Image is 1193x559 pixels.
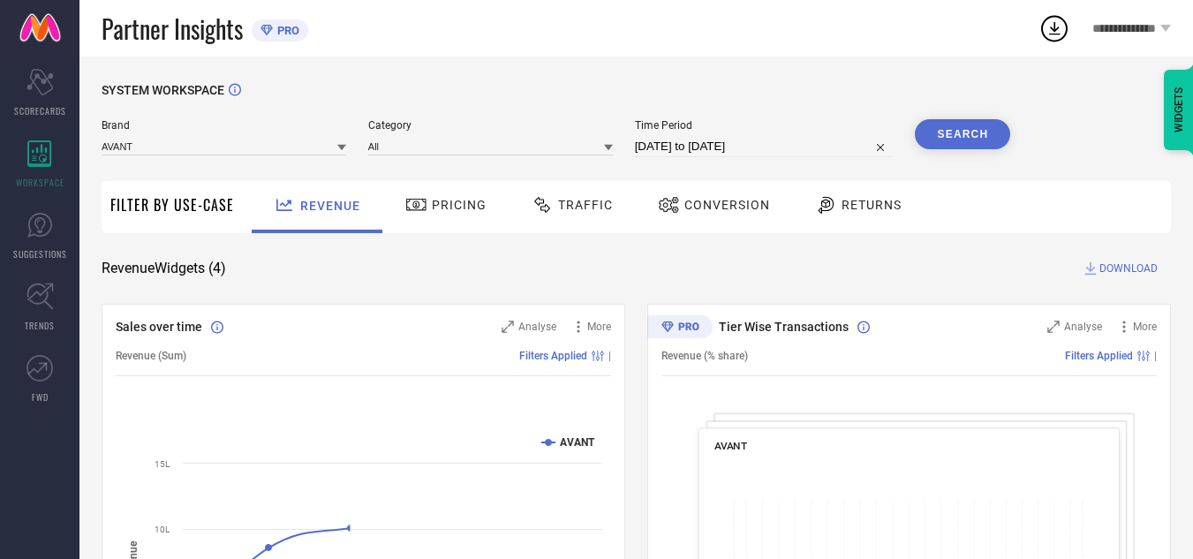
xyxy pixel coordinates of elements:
[110,194,234,215] span: Filter By Use-Case
[432,198,487,212] span: Pricing
[719,320,849,334] span: Tier Wise Transactions
[647,315,713,342] div: Premium
[608,350,611,362] span: |
[1154,350,1157,362] span: |
[102,260,226,277] span: Revenue Widgets ( 4 )
[32,390,49,404] span: FWD
[502,321,514,333] svg: Zoom
[714,440,747,452] span: AVANT
[155,525,170,534] text: 10L
[155,459,170,469] text: 15L
[635,136,894,157] input: Select time period
[13,247,67,261] span: SUGGESTIONS
[25,319,55,332] span: TRENDS
[560,436,595,449] text: AVANT
[1038,12,1070,44] div: Open download list
[915,119,1010,149] button: Search
[300,199,360,213] span: Revenue
[518,321,556,333] span: Analyse
[842,198,902,212] span: Returns
[558,198,613,212] span: Traffic
[1047,321,1060,333] svg: Zoom
[16,176,64,189] span: WORKSPACE
[661,350,748,362] span: Revenue (% share)
[1133,321,1157,333] span: More
[273,24,299,37] span: PRO
[587,321,611,333] span: More
[1099,260,1158,277] span: DOWNLOAD
[116,350,186,362] span: Revenue (Sum)
[684,198,770,212] span: Conversion
[1065,350,1133,362] span: Filters Applied
[102,83,224,97] span: SYSTEM WORKSPACE
[1064,321,1102,333] span: Analyse
[519,350,587,362] span: Filters Applied
[102,11,243,47] span: Partner Insights
[102,119,346,132] span: Brand
[14,104,66,117] span: SCORECARDS
[635,119,894,132] span: Time Period
[116,320,202,334] span: Sales over time
[368,119,613,132] span: Category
